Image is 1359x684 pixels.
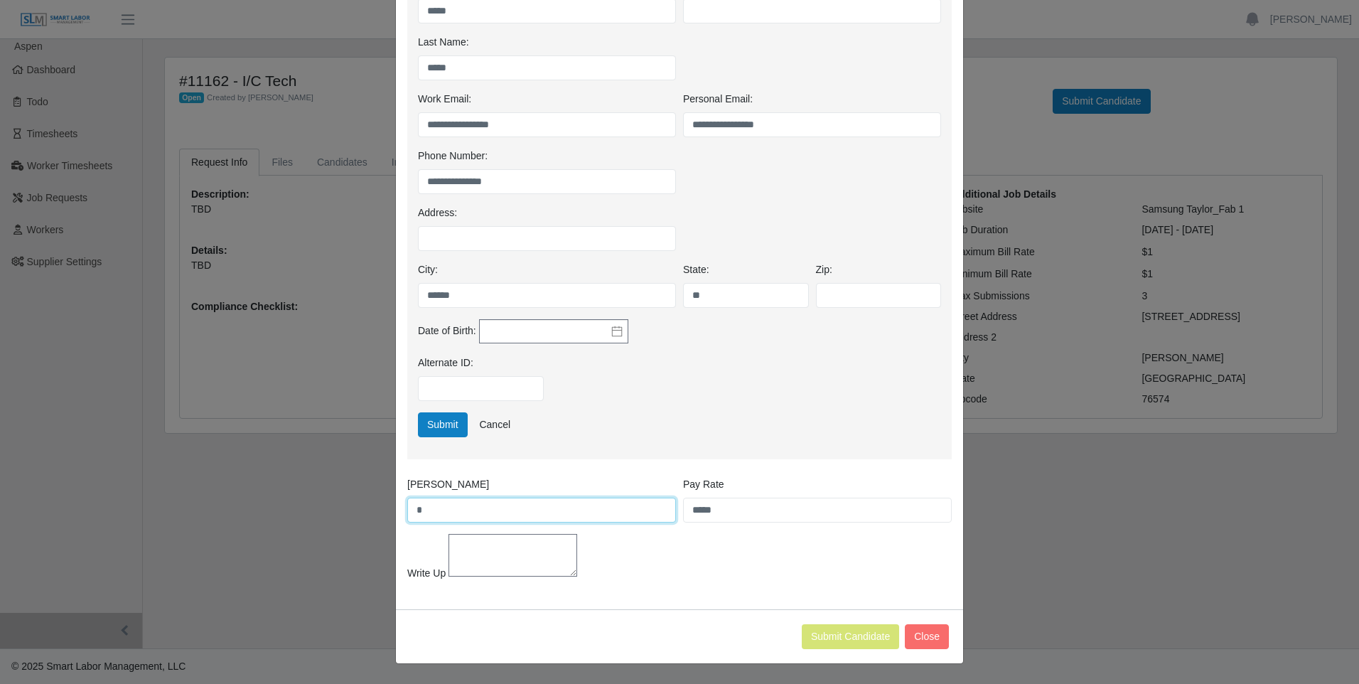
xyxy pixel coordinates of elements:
[418,149,488,164] label: Phone Number:
[802,624,899,649] button: Submit Candidate
[407,477,489,492] label: [PERSON_NAME]
[470,412,520,437] a: Cancel
[683,262,709,277] label: State:
[418,356,473,370] label: Alternate ID:
[418,205,457,220] label: Address:
[683,477,724,492] label: Pay Rate
[418,35,469,50] label: Last Name:
[905,624,949,649] button: Close
[418,92,471,107] label: Work Email:
[418,324,476,338] label: Date of Birth:
[683,92,753,107] label: Personal Email:
[418,262,438,277] label: City:
[418,412,468,437] button: Submit
[407,566,446,581] label: Write Up
[816,262,832,277] label: Zip:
